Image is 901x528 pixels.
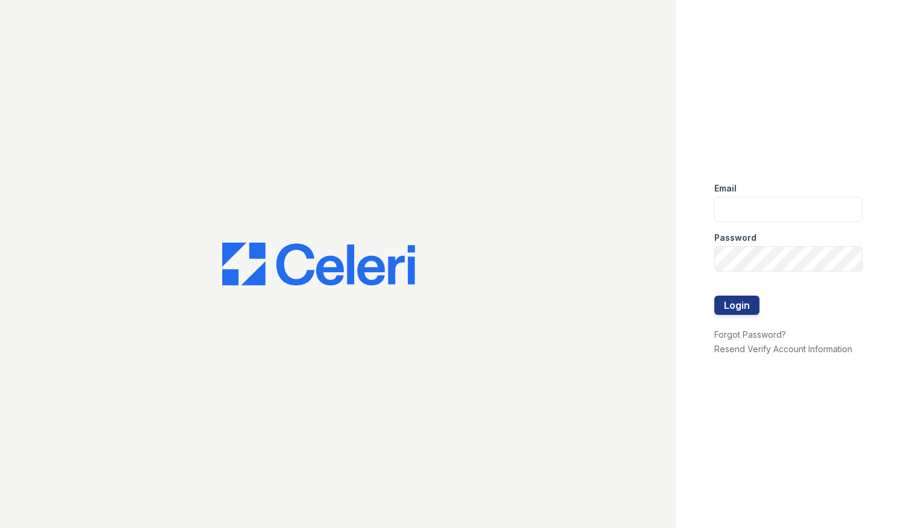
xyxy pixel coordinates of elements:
button: Login [714,296,759,315]
a: Resend Verify Account Information [714,344,852,354]
label: Email [714,182,737,194]
img: CE_Logo_Blue-a8612792a0a2168367f1c8372b55b34899dd931a85d93a1a3d3e32e68fde9ad4.png [222,243,415,286]
a: Forgot Password? [714,329,786,340]
label: Password [714,232,756,244]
